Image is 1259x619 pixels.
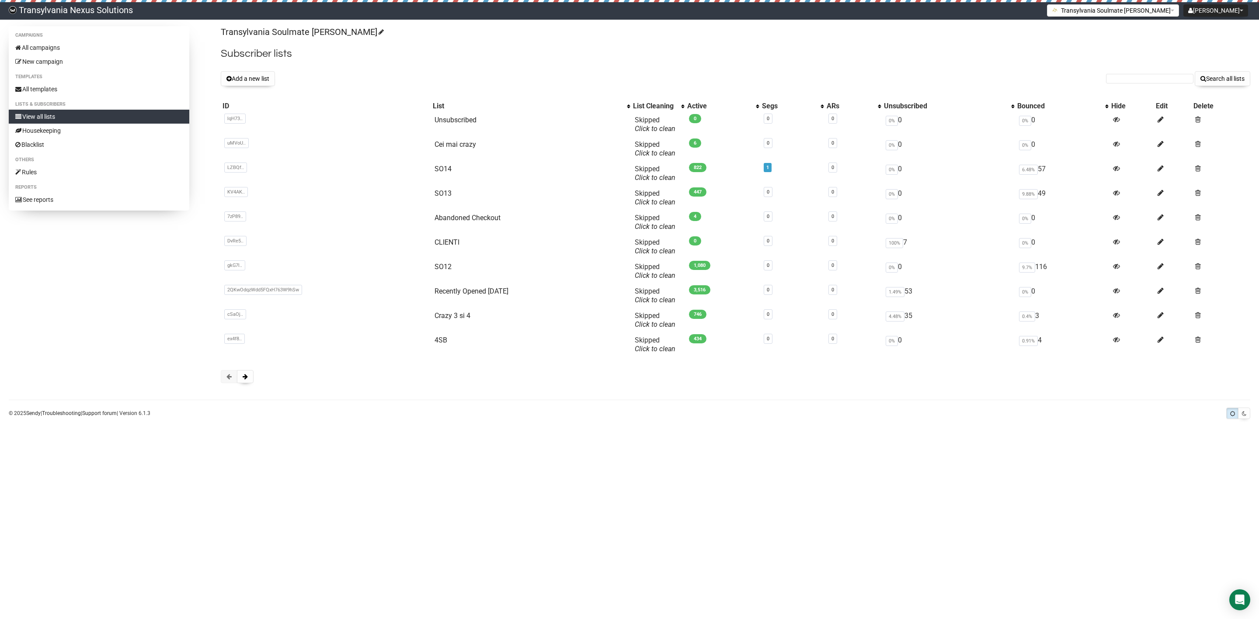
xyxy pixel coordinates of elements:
[435,140,476,149] a: Cei mai crazy
[635,165,675,182] span: Skipped
[886,287,904,297] span: 1.49%
[1019,140,1031,150] span: 0%
[886,263,898,273] span: 0%
[635,271,675,280] a: Click to clean
[882,259,1015,284] td: 0
[1016,210,1109,235] td: 0
[224,309,246,319] span: cSaOj..
[1109,100,1154,112] th: Hide: No sort applied, sorting is disabled
[1016,112,1109,137] td: 0
[221,27,383,37] a: Transylvania Soulmate [PERSON_NAME]
[1052,7,1059,14] img: 1.png
[635,311,675,329] span: Skipped
[221,71,275,86] button: Add a new list
[224,260,245,270] span: gkG7l..
[825,100,882,112] th: ARs: No sort applied, activate to apply an ascending sort
[831,238,834,244] a: 0
[9,55,189,69] a: New campaign
[224,236,247,246] span: DvRe5..
[1111,102,1152,111] div: Hide
[224,285,302,295] span: 2QKwOdqzWdd5FQxH763W9hSw
[1016,284,1109,308] td: 0
[689,261,710,270] span: 1,080
[1019,238,1031,248] span: 0%
[762,102,817,111] div: Segs
[886,336,898,346] span: 0%
[1016,100,1109,112] th: Bounced: No sort applied, activate to apply an ascending sort
[766,165,769,170] a: 1
[224,334,245,344] span: ex4f8..
[831,336,834,342] a: 0
[435,165,452,173] a: SO14
[9,138,189,152] a: Blacklist
[9,72,189,82] li: Templates
[633,102,677,111] div: List Cleaning
[221,100,431,112] th: ID: No sort applied, sorting is disabled
[685,100,760,112] th: Active: No sort applied, activate to apply an ascending sort
[689,114,701,123] span: 0
[9,155,189,165] li: Others
[635,247,675,255] a: Click to clean
[635,263,675,280] span: Skipped
[224,114,246,124] span: lqH73..
[1156,102,1190,111] div: Edit
[635,345,675,353] a: Click to clean
[9,82,189,96] a: All templates
[635,214,675,231] span: Skipped
[1193,102,1249,111] div: Delete
[1019,263,1035,273] span: 9.7%
[886,214,898,224] span: 0%
[882,186,1015,210] td: 0
[831,263,834,268] a: 0
[26,410,41,416] a: Sendy
[886,311,904,322] span: 4.48%
[886,238,903,248] span: 100%
[1016,235,1109,259] td: 0
[1016,332,1109,357] td: 4
[433,102,623,111] div: List
[224,211,246,221] span: 7zP89..
[635,189,675,206] span: Skipped
[882,210,1015,235] td: 0
[1017,102,1101,111] div: Bounced
[886,140,898,150] span: 0%
[635,222,675,231] a: Click to clean
[635,198,675,206] a: Click to clean
[767,238,769,244] a: 0
[224,138,249,148] span: uMVoU..
[767,116,769,121] a: 0
[831,214,834,219] a: 0
[435,311,470,320] a: Crazy 3 si 4
[1192,100,1250,112] th: Delete: No sort applied, sorting is disabled
[882,332,1015,357] td: 0
[9,165,189,179] a: Rules
[886,116,898,126] span: 0%
[1019,311,1035,322] span: 0.4%
[882,235,1015,259] td: 7
[831,311,834,317] a: 0
[882,308,1015,332] td: 35
[767,287,769,293] a: 0
[223,102,429,111] div: ID
[635,238,675,255] span: Skipped
[882,161,1015,186] td: 0
[635,116,675,133] span: Skipped
[827,102,873,111] div: ARs
[689,138,701,148] span: 6
[435,116,476,124] a: Unsubscribed
[435,238,459,246] a: CLIENTI
[1016,308,1109,332] td: 3
[884,102,1006,111] div: Unsubscribed
[635,124,675,133] a: Click to clean
[687,102,751,111] div: Active
[1019,165,1038,175] span: 6.48%
[689,163,706,172] span: 822
[9,408,150,418] p: © 2025 | | | Version 6.1.3
[1183,4,1248,17] button: [PERSON_NAME]
[635,149,675,157] a: Click to clean
[9,124,189,138] a: Housekeeping
[831,116,834,121] a: 0
[9,99,189,110] li: Lists & subscribers
[882,112,1015,137] td: 0
[767,189,769,195] a: 0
